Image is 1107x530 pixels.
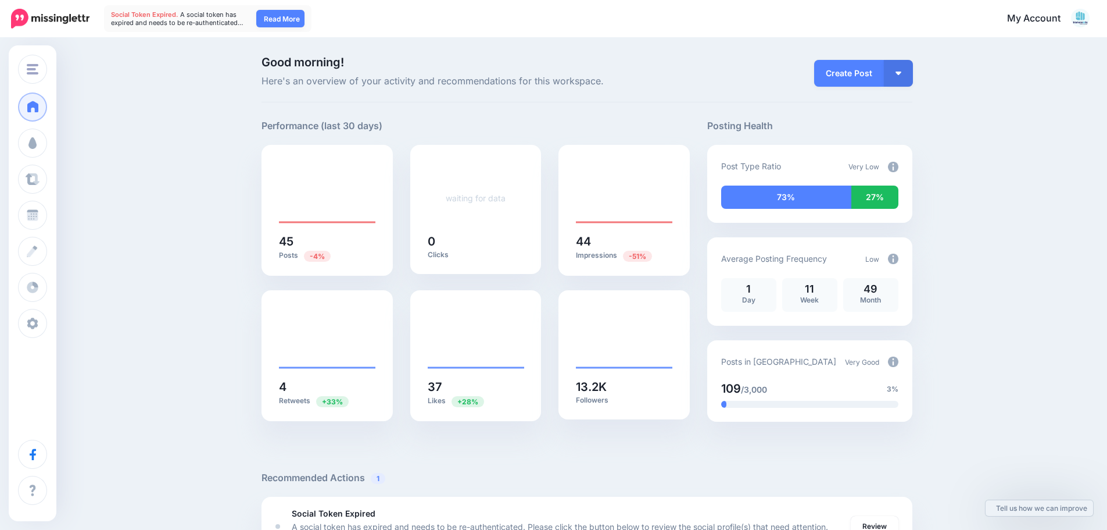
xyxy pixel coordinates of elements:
p: 11 [788,284,832,294]
span: /3,000 [741,385,767,394]
h5: 0 [428,236,524,247]
div: 27% of your posts in the last 30 days were manually created (i.e. were not from Drip Campaigns or... [851,186,898,209]
h5: 45 [279,236,375,247]
p: Followers [576,396,672,405]
img: menu.png [27,64,38,74]
h5: 37 [428,381,524,393]
p: 49 [849,284,893,294]
a: My Account [995,5,1090,33]
b: Social Token Expired [292,508,375,518]
div: 73% of your posts in the last 30 days have been from Drip Campaigns [721,186,851,209]
p: Posts [279,250,375,261]
h5: 4 [279,381,375,393]
img: Missinglettr [11,9,89,29]
span: Here's an overview of your activity and recommendations for this workspace. [261,74,690,89]
span: Day [742,296,755,304]
span: 3% [887,383,898,395]
p: Retweets [279,396,375,407]
img: info-circle-grey.png [888,254,898,264]
div: 3% of your posts in the last 30 days have been from Drip Campaigns [721,401,726,408]
p: Average Posting Frequency [721,252,827,265]
span: Month [860,296,881,304]
img: info-circle-grey.png [888,357,898,367]
span: 109 [721,382,741,396]
h5: 13.2K [576,381,672,393]
a: waiting for data [446,193,506,203]
span: Previous period: 3 [316,396,349,407]
h5: Recommended Actions [261,471,912,485]
span: A social token has expired and needs to be re-authenticated… [111,10,243,27]
span: Very Low [848,162,879,171]
div: <div class='status-dot small red margin-right'></div>Error [275,524,280,529]
span: Week [800,296,819,304]
p: Posts in [GEOGRAPHIC_DATA] [721,355,836,368]
p: 1 [727,284,771,294]
span: Good morning! [261,55,344,69]
p: Impressions [576,250,672,261]
a: Read More [256,10,304,27]
a: Tell us how we can improve [986,500,1093,516]
p: Clicks [428,250,524,259]
h5: 44 [576,236,672,247]
a: Create Post [814,60,884,87]
img: arrow-down-white.png [895,72,901,75]
span: 1 [371,473,385,484]
span: Previous period: 29 [452,396,484,407]
p: Post Type Ratio [721,159,781,173]
span: Low [865,255,879,264]
img: info-circle-grey.png [888,162,898,172]
span: Social Token Expired. [111,10,178,19]
h5: Posting Health [707,119,912,133]
span: Very Good [845,358,879,367]
p: Likes [428,396,524,407]
span: Previous period: 90 [623,251,652,262]
span: Previous period: 47 [304,251,331,262]
h5: Performance (last 30 days) [261,119,382,133]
